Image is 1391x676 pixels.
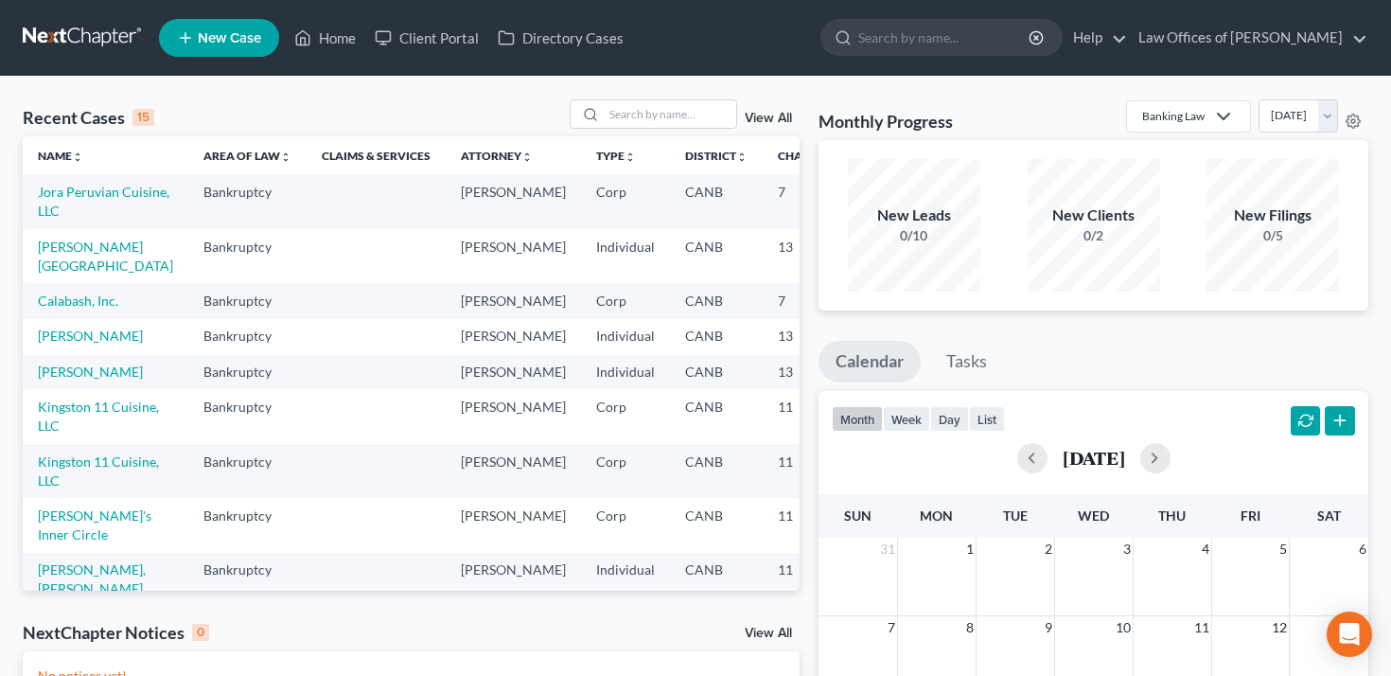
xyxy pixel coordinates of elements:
[1200,538,1211,560] span: 4
[969,406,1005,432] button: list
[285,21,365,55] a: Home
[819,341,921,382] a: Calendar
[446,444,581,498] td: [PERSON_NAME]
[1158,507,1186,524] span: Thu
[38,239,173,274] a: [PERSON_NAME][GEOGRAPHIC_DATA]
[920,507,953,524] span: Mon
[763,229,857,283] td: 13
[581,174,670,228] td: Corp
[1078,507,1109,524] span: Wed
[819,110,953,133] h3: Monthly Progress
[1192,616,1211,639] span: 11
[1121,538,1133,560] span: 3
[745,112,792,125] a: View All
[844,507,872,524] span: Sun
[446,498,581,552] td: [PERSON_NAME]
[1043,538,1054,560] span: 2
[670,229,763,283] td: CANB
[670,283,763,318] td: CANB
[1063,448,1125,468] h2: [DATE]
[763,389,857,443] td: 11
[670,444,763,498] td: CANB
[1003,507,1028,524] span: Tue
[670,354,763,389] td: CANB
[883,406,930,432] button: week
[188,444,307,498] td: Bankruptcy
[1206,205,1339,226] div: New Filings
[763,319,857,354] td: 13
[38,293,118,309] a: Calabash, Inc.
[461,149,533,163] a: Attorneyunfold_more
[1114,616,1133,639] span: 10
[858,20,1031,55] input: Search by name...
[745,627,792,640] a: View All
[930,406,969,432] button: day
[446,389,581,443] td: [PERSON_NAME]
[188,174,307,228] td: Bankruptcy
[23,621,209,644] div: NextChapter Notices
[1206,226,1339,245] div: 0/5
[581,498,670,552] td: Corp
[763,283,857,318] td: 7
[581,553,670,607] td: Individual
[188,229,307,283] td: Bankruptcy
[763,354,857,389] td: 13
[1327,612,1372,657] div: Open Intercom Messenger
[188,389,307,443] td: Bankruptcy
[1028,226,1160,245] div: 0/2
[596,149,636,163] a: Typeunfold_more
[188,498,307,552] td: Bankruptcy
[1241,507,1260,524] span: Fri
[1129,21,1367,55] a: Law Offices of [PERSON_NAME]
[929,341,1004,382] a: Tasks
[188,283,307,318] td: Bankruptcy
[446,553,581,607] td: [PERSON_NAME]
[446,283,581,318] td: [PERSON_NAME]
[38,184,169,219] a: Jora Peruvian Cuisine, LLC
[670,553,763,607] td: CANB
[886,616,897,639] span: 7
[1270,616,1289,639] span: 12
[188,354,307,389] td: Bankruptcy
[1317,507,1341,524] span: Sat
[446,229,581,283] td: [PERSON_NAME]
[763,498,857,552] td: 11
[1028,205,1160,226] div: New Clients
[1064,21,1127,55] a: Help
[72,151,83,163] i: unfold_more
[198,31,261,45] span: New Case
[581,229,670,283] td: Individual
[188,319,307,354] td: Bankruptcy
[581,354,670,389] td: Individual
[736,151,748,163] i: unfold_more
[132,109,154,126] div: 15
[581,389,670,443] td: Corp
[38,149,83,163] a: Nameunfold_more
[23,106,154,129] div: Recent Cases
[446,354,581,389] td: [PERSON_NAME]
[488,21,633,55] a: Directory Cases
[38,399,159,434] a: Kingston 11 Cuisine, LLC
[964,538,976,560] span: 1
[38,364,143,380] a: [PERSON_NAME]
[203,149,291,163] a: Area of Lawunfold_more
[848,226,980,245] div: 0/10
[1357,538,1368,560] span: 6
[446,319,581,354] td: [PERSON_NAME]
[38,561,146,596] a: [PERSON_NAME], [PERSON_NAME]
[778,149,842,163] a: Chapterunfold_more
[581,444,670,498] td: Corp
[307,136,446,174] th: Claims & Services
[280,151,291,163] i: unfold_more
[670,319,763,354] td: CANB
[521,151,533,163] i: unfold_more
[581,283,670,318] td: Corp
[964,616,976,639] span: 8
[832,406,883,432] button: month
[670,389,763,443] td: CANB
[38,454,159,489] a: Kingston 11 Cuisine, LLC
[763,444,857,498] td: 11
[38,328,143,344] a: [PERSON_NAME]
[581,319,670,354] td: Individual
[763,174,857,228] td: 7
